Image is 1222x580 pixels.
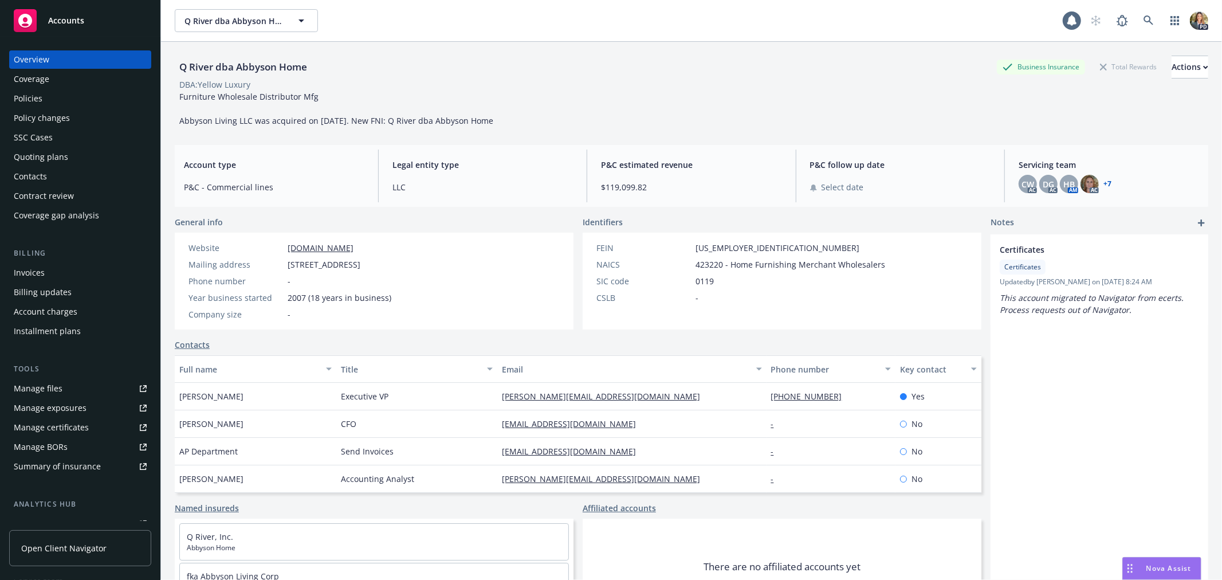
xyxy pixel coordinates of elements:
button: Title [336,355,498,383]
span: General info [175,216,223,228]
span: Send Invoices [341,445,394,457]
span: [PERSON_NAME] [179,418,243,430]
a: Loss summary generator [9,515,151,533]
span: P&C follow up date [810,159,991,171]
span: Certificates [1004,262,1041,272]
a: Manage BORs [9,438,151,456]
button: Nova Assist [1122,557,1201,580]
a: Policy changes [9,109,151,127]
div: Drag to move [1123,558,1137,579]
div: CSLB [596,292,691,304]
a: [PERSON_NAME][EMAIL_ADDRESS][DOMAIN_NAME] [502,391,709,402]
a: Manage files [9,379,151,398]
a: - [771,418,783,429]
span: Q River dba Abbyson Home [184,15,284,27]
div: Phone number [188,275,283,287]
span: $119,099.82 [601,181,781,193]
div: Analytics hub [9,499,151,510]
div: Installment plans [14,322,81,340]
span: 423220 - Home Furnishing Merchant Wholesalers [696,258,885,271]
a: Report a Bug [1111,9,1134,32]
div: NAICS [596,258,691,271]
span: [PERSON_NAME] [179,473,243,485]
a: Contract review [9,187,151,205]
span: Abbyson Home [187,543,561,553]
div: Mailing address [188,258,283,271]
div: SSC Cases [14,128,53,147]
span: No [911,473,922,485]
a: Coverage [9,70,151,88]
button: Q River dba Abbyson Home [175,9,318,32]
div: Loss summary generator [14,515,109,533]
div: Account charges [14,303,77,321]
div: Full name [179,363,319,375]
div: DBA: Yellow Luxury [179,79,250,91]
span: Updated by [PERSON_NAME] on [DATE] 8:24 AM [1000,277,1199,287]
div: Policy changes [14,109,70,127]
button: Actions [1172,56,1208,79]
a: - [771,473,783,484]
div: Overview [14,50,49,69]
span: Account type [184,159,364,171]
a: [DOMAIN_NAME] [288,242,353,253]
a: Billing updates [9,283,151,301]
div: SIC code [596,275,691,287]
div: Manage certificates [14,418,89,437]
a: Affiliated accounts [583,502,656,514]
span: Servicing team [1019,159,1199,171]
div: Billing [9,248,151,259]
span: Select date [822,181,864,193]
span: Executive VP [341,390,388,402]
span: No [911,445,922,457]
a: Summary of insurance [9,457,151,476]
a: Policies [9,89,151,108]
span: P&C - Commercial lines [184,181,364,193]
button: Phone number [767,355,895,383]
a: Switch app [1164,9,1186,32]
div: Key contact [900,363,964,375]
a: +7 [1103,181,1111,187]
a: add [1195,216,1208,230]
div: Policies [14,89,42,108]
div: Business Insurance [997,60,1085,74]
img: photo [1190,11,1208,30]
button: Email [497,355,766,383]
a: [PHONE_NUMBER] [771,391,851,402]
img: photo [1080,175,1099,193]
span: LLC [392,181,573,193]
div: Phone number [771,363,878,375]
div: Quoting plans [14,148,68,166]
span: Accounting Analyst [341,473,414,485]
span: There are no affiliated accounts yet [704,560,860,574]
div: Summary of insurance [14,457,101,476]
span: Notes [991,216,1014,230]
span: CW [1021,178,1034,190]
div: Contract review [14,187,74,205]
span: P&C estimated revenue [601,159,781,171]
a: Search [1137,9,1160,32]
span: Accounts [48,16,84,25]
a: Contacts [9,167,151,186]
div: Email [502,363,749,375]
div: Manage exposures [14,399,87,417]
div: Tools [9,363,151,375]
a: Named insureds [175,502,239,514]
a: Q River, Inc. [187,531,233,542]
div: Coverage [14,70,49,88]
span: DG [1043,178,1054,190]
span: Nova Assist [1146,563,1192,573]
div: Company size [188,308,283,320]
div: CertificatesCertificatesUpdatedby [PERSON_NAME] on [DATE] 8:24 AMThis account migrated to Navigat... [991,234,1208,325]
a: Manage exposures [9,399,151,417]
div: Website [188,242,283,254]
div: Title [341,363,481,375]
span: Identifiers [583,216,623,228]
span: Certificates [1000,244,1169,256]
span: - [696,292,698,304]
a: Contacts [175,339,210,351]
a: SSC Cases [9,128,151,147]
span: [US_EMPLOYER_IDENTIFICATION_NUMBER] [696,242,859,254]
a: Start snowing [1085,9,1107,32]
div: Contacts [14,167,47,186]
